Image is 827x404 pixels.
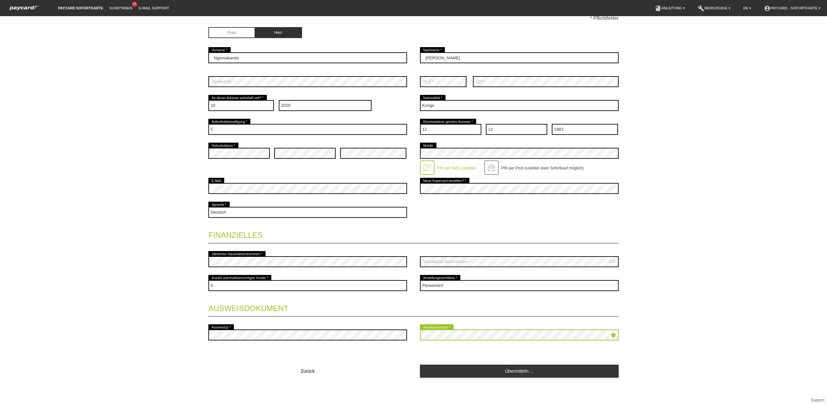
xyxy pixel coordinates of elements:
[132,2,138,7] span: 25
[655,5,661,12] i: book
[136,6,173,10] a: E-Mail Support
[301,369,315,374] span: Zurück
[652,6,688,10] a: bookAnleitung ▾
[208,224,619,243] legend: Finanzielles
[6,7,42,12] a: paycard Sofortkarte
[208,365,407,378] button: Zurück
[611,333,616,338] i: info
[420,365,619,377] a: Übermitteln ...
[764,5,770,12] i: account_circle
[740,6,754,10] a: DE ▾
[698,5,704,12] i: build
[611,333,616,339] a: info
[106,6,135,10] a: Kund*innen
[609,259,616,263] div: CHF
[6,5,42,11] img: paycard Sofortkarte
[208,298,619,317] legend: Ausweisdokument
[208,15,619,21] p: * Pflichtfelder
[55,6,106,10] a: paycard Sofortkarte
[437,166,476,170] label: PIN per SMS zustellen
[811,398,824,402] a: Support
[501,166,584,170] label: PIN per Post zustellen (kein Sofortkauf möglich)
[695,6,734,10] a: buildWerkzeuge ▾
[761,6,824,10] a: account_circlepaycard - Sofortkarte ▾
